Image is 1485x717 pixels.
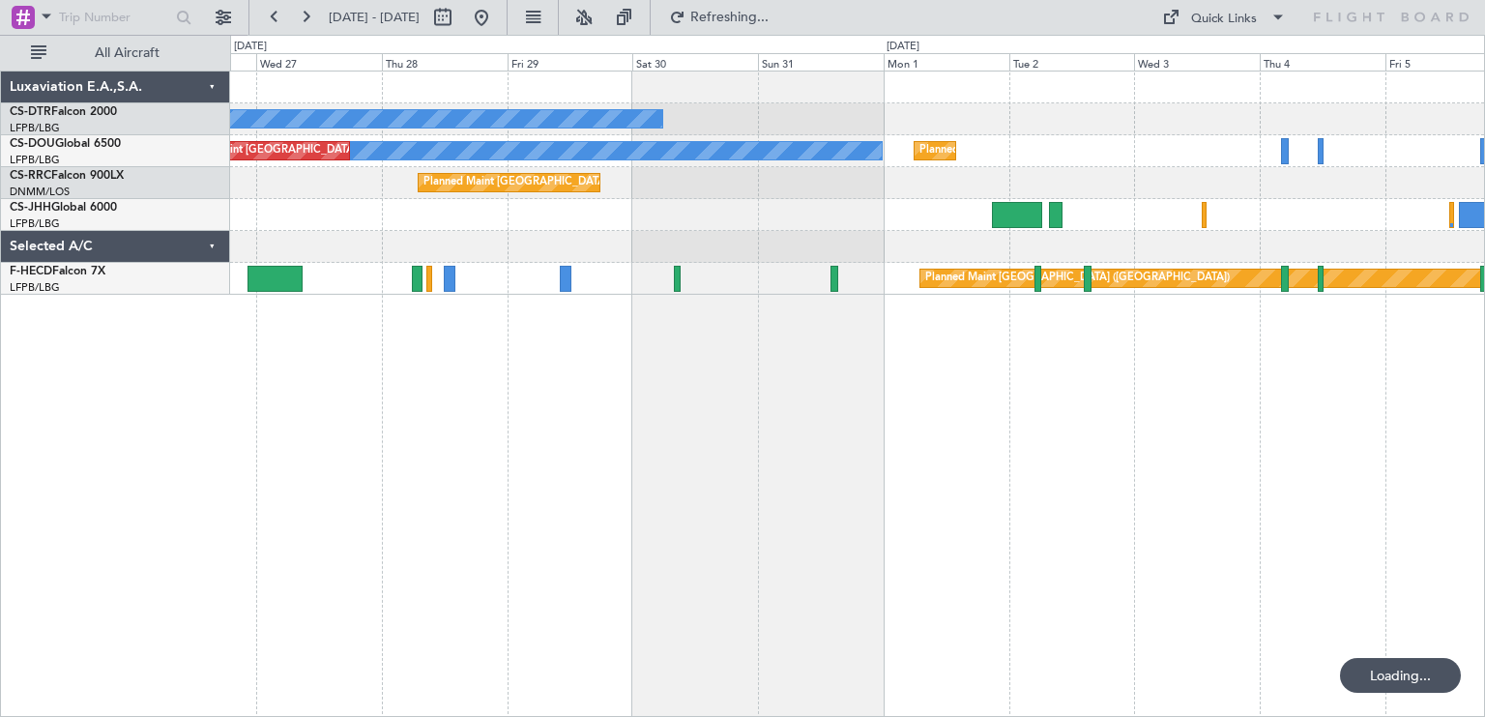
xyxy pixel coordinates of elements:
[1009,53,1135,71] div: Tue 2
[10,121,60,135] a: LFPB/LBG
[256,53,382,71] div: Wed 27
[925,264,1230,293] div: Planned Maint [GEOGRAPHIC_DATA] ([GEOGRAPHIC_DATA])
[10,170,124,182] a: CS-RRCFalcon 900LX
[10,185,70,199] a: DNMM/LOS
[10,138,55,150] span: CS-DOU
[887,39,919,55] div: [DATE]
[10,202,51,214] span: CS-JHH
[59,3,170,32] input: Trip Number
[10,170,51,182] span: CS-RRC
[884,53,1009,71] div: Mon 1
[758,53,884,71] div: Sun 31
[172,136,477,165] div: Planned Maint [GEOGRAPHIC_DATA] ([GEOGRAPHIC_DATA])
[1340,658,1461,693] div: Loading...
[919,136,1224,165] div: Planned Maint [GEOGRAPHIC_DATA] ([GEOGRAPHIC_DATA])
[21,38,210,69] button: All Aircraft
[1152,2,1296,33] button: Quick Links
[10,266,105,277] a: F-HECDFalcon 7X
[10,280,60,295] a: LFPB/LBG
[329,9,420,26] span: [DATE] - [DATE]
[10,106,51,118] span: CS-DTR
[660,2,776,33] button: Refreshing...
[1134,53,1260,71] div: Wed 3
[423,168,728,197] div: Planned Maint [GEOGRAPHIC_DATA] ([GEOGRAPHIC_DATA])
[10,138,121,150] a: CS-DOUGlobal 6500
[10,153,60,167] a: LFPB/LBG
[632,53,758,71] div: Sat 30
[1260,53,1385,71] div: Thu 4
[382,53,508,71] div: Thu 28
[1191,10,1257,29] div: Quick Links
[50,46,204,60] span: All Aircraft
[10,202,117,214] a: CS-JHHGlobal 6000
[689,11,771,24] span: Refreshing...
[10,106,117,118] a: CS-DTRFalcon 2000
[508,53,633,71] div: Fri 29
[234,39,267,55] div: [DATE]
[10,216,60,231] a: LFPB/LBG
[10,266,52,277] span: F-HECD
